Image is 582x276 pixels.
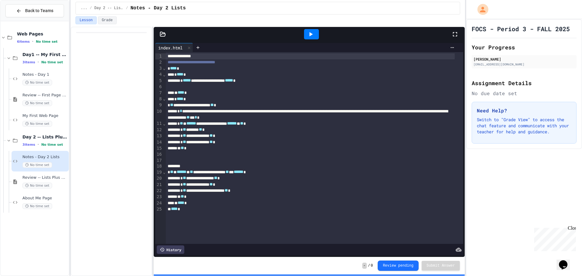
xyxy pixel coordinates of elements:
span: About Me Page [22,196,68,201]
div: My Account [471,2,490,16]
button: Back to Teams [5,4,64,17]
span: 3 items [22,143,35,147]
span: Notes - Day 2 Lists [22,155,68,160]
span: No time set [22,80,52,85]
div: index.html [155,45,186,51]
div: 20 [155,175,163,181]
div: 10 [155,108,163,121]
div: 21 [155,182,163,188]
span: Notes - Day 2 Lists [130,5,186,12]
span: Submit Answer [426,263,455,268]
span: Web Pages [17,31,68,37]
div: index.html [155,43,193,52]
div: 13 [155,133,163,139]
div: 23 [155,194,163,200]
span: No time set [36,40,58,44]
div: 2 [155,59,163,65]
h1: FOCS - Period 3 - FALL 2025 [472,25,570,33]
span: Review -- Lists Plus Notes [22,175,68,180]
div: 19 [155,169,163,175]
div: 3 [155,65,163,71]
span: No time set [22,183,52,188]
span: 6 items [17,40,30,44]
span: No time set [22,100,52,106]
div: 14 [155,139,163,145]
iframe: chat widget [557,252,576,270]
span: Fold line [163,66,166,71]
div: 9 [155,102,163,108]
div: Chat with us now!Close [2,2,42,38]
div: History [157,245,184,254]
span: • [32,39,33,44]
span: 0 [371,263,373,268]
div: 5 [155,78,163,84]
h2: Your Progress [472,43,577,52]
div: No due date set [472,90,577,97]
div: 22 [155,188,163,194]
div: 25 [155,206,163,212]
button: Review pending [378,261,419,271]
div: 8 [155,96,163,102]
iframe: chat widget [532,225,576,251]
span: Day1 -- My First Page [22,52,68,57]
div: [EMAIL_ADDRESS][DOMAIN_NAME] [473,62,575,67]
span: / [126,6,128,11]
div: 16 [155,151,163,158]
div: 18 [155,163,163,169]
span: - [362,263,367,269]
span: No time set [22,121,52,127]
span: Notes - Day 1 [22,72,68,77]
span: No time set [22,203,52,209]
p: Switch to "Grade View" to access the chat feature and communicate with your teacher for help and ... [477,117,571,135]
span: 3 items [22,60,35,64]
button: Lesson [75,16,96,24]
div: 11 [155,121,163,127]
div: 1 [155,53,163,59]
span: Back to Teams [25,8,53,14]
div: 6 [155,84,163,90]
div: [PERSON_NAME] [473,56,575,62]
div: 17 [155,158,163,164]
span: Fold line [163,72,166,77]
span: Day 2 -- Lists Plus... [94,6,123,11]
button: Submit Answer [422,261,460,271]
span: No time set [22,162,52,168]
span: / [90,6,92,11]
span: • [38,60,39,65]
button: Grade [98,16,117,24]
div: 24 [155,200,163,206]
span: Review -- First Page Notes [22,93,68,98]
span: My First Web Page [22,113,68,118]
span: • [38,142,39,147]
div: 15 [155,145,163,151]
h2: Assignment Details [472,79,577,87]
span: / [368,263,370,268]
div: 4 [155,71,163,78]
span: Fold line [163,96,166,101]
span: Fold line [163,121,166,126]
span: ... [81,6,87,11]
h3: Need Help? [477,107,571,114]
span: Day 2 -- Lists Plus... [22,134,68,140]
div: 7 [155,90,163,96]
span: No time set [41,60,63,64]
div: 12 [155,127,163,133]
span: No time set [41,143,63,147]
span: Fold line [163,170,166,175]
